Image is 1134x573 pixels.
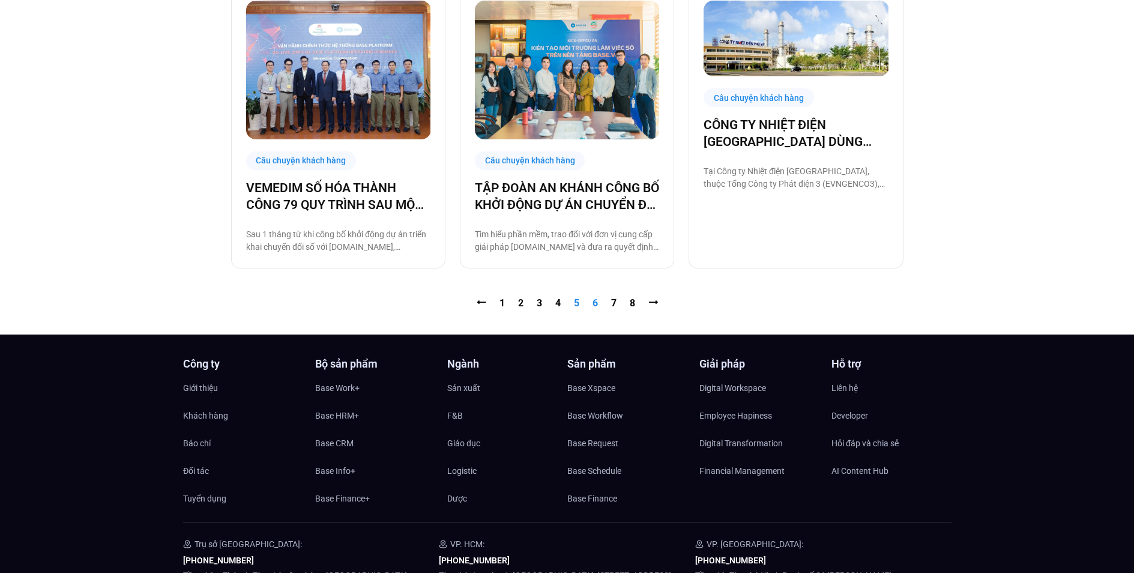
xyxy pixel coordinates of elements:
a: TẬP ĐOÀN AN KHÁNH CÔNG BỐ KHỞI ĐỘNG DỰ ÁN CHUYỂN ĐỔI SỐ CÙNG [DOMAIN_NAME] [475,180,659,213]
a: Base Schedule [567,462,687,480]
a: ⭠ [477,297,486,309]
nav: Pagination [231,296,903,311]
a: ⭢ [648,297,658,309]
a: [PHONE_NUMBER] [183,556,254,565]
span: VP. [GEOGRAPHIC_DATA]: [707,539,803,549]
span: Employee Hapiness [699,407,772,425]
p: Tìm hiểu phần mềm, trao đổi với đơn vị cung cấp giải pháp [DOMAIN_NAME] và đưa ra quyết định khởi... [475,228,659,253]
span: Base Xspace [567,379,615,397]
a: Tuyển dụng [183,490,303,508]
a: 7 [611,297,617,309]
span: Dược [447,490,467,508]
a: Digital Workspace [699,379,819,397]
span: Báo chí [183,434,211,452]
span: Base Finance+ [315,490,370,508]
span: Developer [831,407,868,425]
div: Câu chuyện khách hàng [246,151,357,170]
a: Digital Transformation [699,434,819,452]
a: [PHONE_NUMBER] [695,556,766,565]
a: 8 [630,297,635,309]
a: Financial Management [699,462,819,480]
h4: Giải pháp [699,359,819,369]
a: Logistic [447,462,567,480]
span: Base Work+ [315,379,360,397]
a: Base Info+ [315,462,435,480]
span: Đối tác [183,462,209,480]
span: Tuyển dụng [183,490,226,508]
span: Khách hàng [183,407,228,425]
span: Digital Transformation [699,434,783,452]
p: Tại Công ty Nhiệt điện [GEOGRAPHIC_DATA], thuộc Tổng Công ty Phát điện 3 (EVNGENCO3), bên cạnh áp... [704,165,888,190]
span: AI Content Hub [831,462,888,480]
a: 4 [555,297,561,309]
div: Câu chuyện khách hàng [475,151,585,170]
a: Sản xuất [447,379,567,397]
a: F&B [447,407,567,425]
a: Employee Hapiness [699,407,819,425]
h4: Bộ sản phẩm [315,359,435,369]
span: Liên hệ [831,379,858,397]
span: Base HRM+ [315,407,359,425]
a: 2 [518,297,523,309]
a: AI Content Hub [831,462,952,480]
a: Base CRM [315,434,435,452]
span: Giáo dục [447,434,480,452]
a: Liên hệ [831,379,952,397]
span: Logistic [447,462,477,480]
span: Base Finance [567,490,617,508]
a: Khách hàng [183,407,303,425]
span: VP. HCM: [450,539,484,549]
div: Câu chuyện khách hàng [704,88,814,107]
a: Giới thiệu [183,379,303,397]
a: Developer [831,407,952,425]
span: Sản xuất [447,379,480,397]
p: Sau 1 tháng từ khi công bố khởi động dự án triển khai chuyển đổi số với [DOMAIN_NAME], Vemedim Co... [246,228,430,253]
h4: Ngành [447,359,567,369]
a: VEMEDIM SỐ HÓA THÀNH CÔNG 79 QUY TRÌNH SAU MỘT THÁNG CHUYỂN ĐỔI SỐ CÙNG BASE [246,180,430,213]
a: Base Finance [567,490,687,508]
a: Đối tác [183,462,303,480]
a: Base Xspace [567,379,687,397]
h4: Công ty [183,359,303,369]
span: F&B [447,407,463,425]
span: Base Info+ [315,462,355,480]
a: CÔNG TY NHIỆT ĐIỆN [GEOGRAPHIC_DATA] DÙNG ỨNG DỤNG BASE ĐỂ CHUYỂN ĐỔI SỐ DOANH NGHIỆP [704,117,888,150]
a: Base Work+ [315,379,435,397]
a: Base Finance+ [315,490,435,508]
a: Giáo dục [447,434,567,452]
a: [PHONE_NUMBER] [439,556,510,565]
span: 5 [574,297,579,309]
a: Báo chí [183,434,303,452]
a: Hỏi đáp và chia sẻ [831,434,952,452]
span: Financial Management [699,462,785,480]
span: Base Request [567,434,618,452]
span: Hỏi đáp và chia sẻ [831,434,899,452]
span: Digital Workspace [699,379,766,397]
span: Base Workflow [567,407,623,425]
h4: Hỗ trợ [831,359,952,369]
a: 3 [537,297,542,309]
span: Giới thiệu [183,379,218,397]
h4: Sản phẩm [567,359,687,369]
a: Base HRM+ [315,407,435,425]
span: Base Schedule [567,462,621,480]
a: Base Workflow [567,407,687,425]
a: 6 [593,297,598,309]
span: Trụ sở [GEOGRAPHIC_DATA]: [195,539,302,549]
a: Dược [447,490,567,508]
a: 1 [499,297,505,309]
span: Base CRM [315,434,354,452]
a: Base Request [567,434,687,452]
